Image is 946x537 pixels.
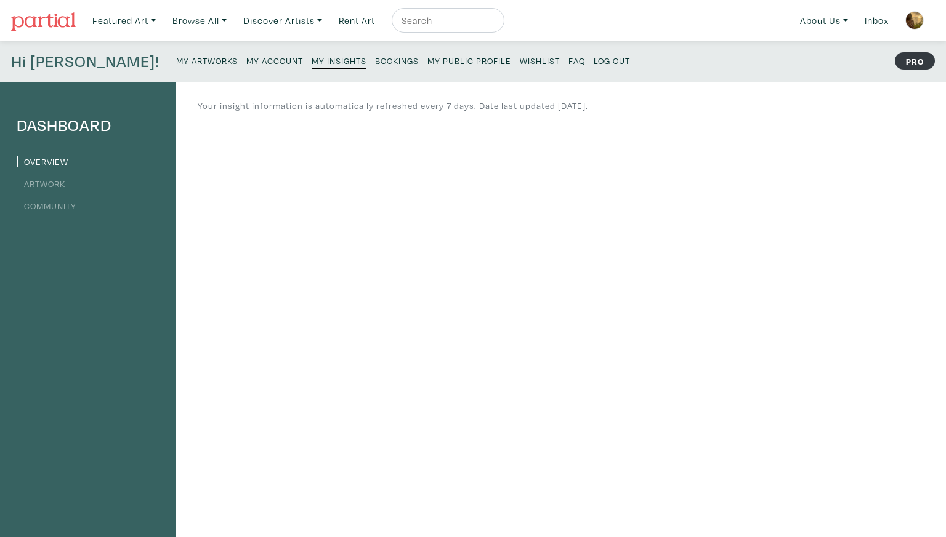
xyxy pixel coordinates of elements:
a: About Us [794,8,854,33]
a: Wishlist [520,52,560,68]
small: Log Out [594,55,630,66]
h4: Dashboard [17,116,159,135]
small: My Public Profile [427,55,511,66]
a: My Account [246,52,303,68]
p: Your insight information is automatically refreshed every 7 days. Date last updated [DATE]. [198,99,588,113]
small: My Account [246,55,303,66]
a: FAQ [568,52,585,68]
a: Discover Artists [238,8,328,33]
a: Artwork [17,178,65,189]
a: Rent Art [333,8,381,33]
a: Bookings [375,52,419,68]
a: My Artworks [176,52,238,68]
a: My Public Profile [427,52,511,68]
a: Featured Art [87,8,161,33]
small: My Artworks [176,55,238,66]
small: Wishlist [520,55,560,66]
a: Browse All [167,8,232,33]
a: My Insights [312,52,366,69]
img: phpThumb.php [905,11,924,30]
a: Overview [17,156,68,167]
input: Search [400,13,493,28]
small: FAQ [568,55,585,66]
a: Community [17,200,76,212]
strong: PRO [895,52,935,70]
a: Inbox [859,8,894,33]
h4: Hi [PERSON_NAME]! [11,52,160,71]
small: My Insights [312,55,366,66]
a: Log Out [594,52,630,68]
small: Bookings [375,55,419,66]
